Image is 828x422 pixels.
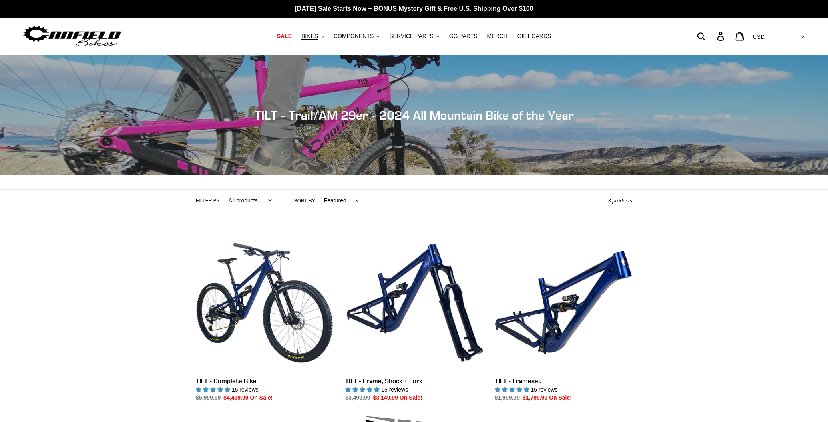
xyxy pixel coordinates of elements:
a: MERCH [483,31,512,42]
span: SERVICE PARTS [389,33,433,40]
span: BIKES [301,33,318,40]
label: Filter by [196,197,220,204]
span: TILT - Trail/AM 29er - 2024 All Mountain Bike of the Year [255,108,574,122]
a: GIFT CARDS [513,31,555,42]
a: SALE [273,31,296,42]
a: GG PARTS [445,31,482,42]
img: Canfield Bikes [22,24,122,49]
button: BIKES [297,31,328,42]
span: GIFT CARDS [517,33,551,40]
span: 3 products [608,198,632,204]
span: GG PARTS [449,33,478,40]
input: Search [701,27,722,45]
span: COMPONENTS [334,33,374,40]
span: SALE [277,33,292,40]
label: Sort by [294,197,315,204]
span: MERCH [487,33,508,40]
button: SERVICE PARTS [385,31,443,42]
button: COMPONENTS [330,31,384,42]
